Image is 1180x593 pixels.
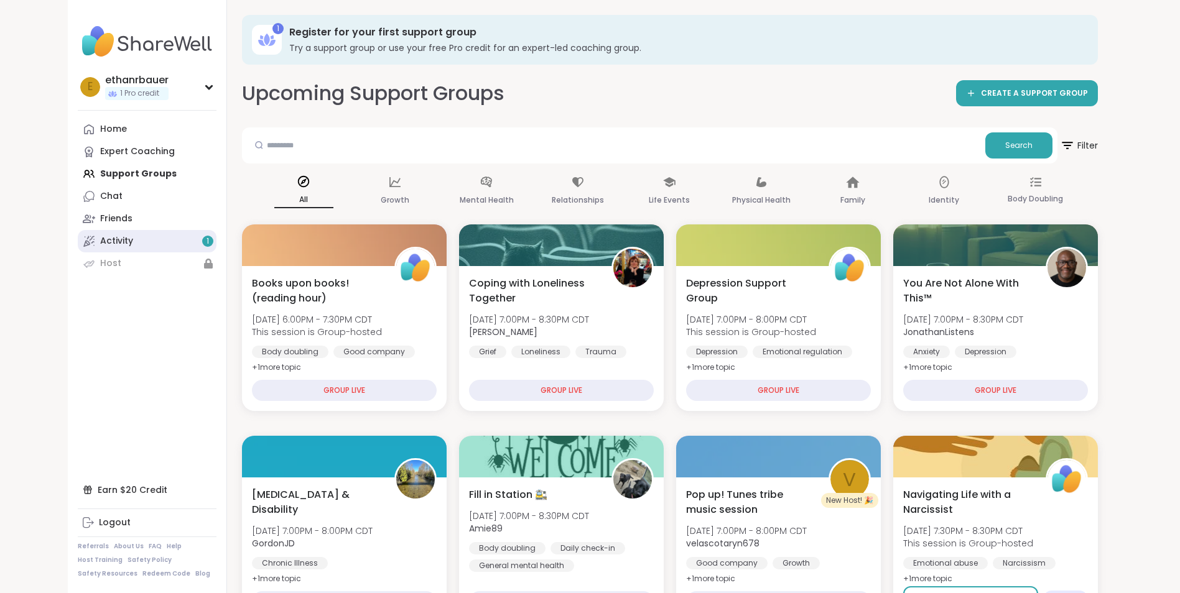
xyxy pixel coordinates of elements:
a: Home [78,118,216,140]
span: [DATE] 7:30PM - 8:30PM CDT [903,525,1033,537]
span: Depression Support Group [686,276,815,306]
div: Friends [100,213,132,225]
span: [DATE] 7:00PM - 8:30PM CDT [903,313,1023,326]
div: Anxiety [903,346,950,358]
span: 1 [207,236,209,247]
div: Logout [99,517,131,529]
div: 1 [272,23,284,34]
p: Mental Health [460,193,514,208]
h3: Register for your first support group [289,25,1080,39]
p: Life Events [649,193,690,208]
a: About Us [114,542,144,551]
p: Family [840,193,865,208]
span: [DATE] 7:00PM - 8:00PM CDT [686,313,816,326]
img: JonathanListens [1048,249,1086,287]
div: Narcissism [993,557,1056,569]
div: GROUP LIVE [903,380,1088,401]
div: Trauma [575,346,626,358]
span: Coping with Loneliness Together [469,276,598,306]
div: Body doubling [252,346,328,358]
div: Good company [686,557,768,569]
span: Filter [1060,131,1098,160]
div: Host [100,257,121,270]
div: Emotional abuse [903,557,988,569]
div: Emotional regulation [753,346,852,358]
span: v [843,465,856,494]
p: Body Doubling [1008,191,1063,206]
h2: Upcoming Support Groups [242,80,504,108]
div: Earn $20 Credit [78,479,216,501]
b: Amie89 [469,522,503,535]
a: Redeem Code [142,569,190,578]
button: Filter [1060,127,1098,163]
a: Host Training [78,556,123,564]
b: [PERSON_NAME] [469,326,537,338]
img: Amie89 [613,460,652,499]
div: Activity [100,235,133,247]
div: Home [100,123,127,136]
span: Books upon books!(reading hour) [252,276,381,306]
p: Physical Health [732,193,791,208]
div: Depression [955,346,1016,358]
b: GordonJD [252,537,295,549]
a: Chat [78,185,216,208]
img: GordonJD [396,460,435,499]
div: GROUP LIVE [469,380,654,401]
span: 1 Pro credit [120,88,159,99]
span: This session is Group-hosted [686,326,816,338]
a: Help [167,542,182,551]
a: FAQ [149,542,162,551]
span: CREATE A SUPPORT GROUP [981,88,1088,99]
div: Depression [686,346,748,358]
a: Safety Resources [78,569,137,578]
a: Safety Policy [128,556,172,564]
a: CREATE A SUPPORT GROUP [956,80,1098,106]
span: [MEDICAL_DATA] & Disability [252,487,381,517]
p: All [274,192,333,208]
div: Expert Coaching [100,145,175,158]
a: Friends [78,208,216,230]
img: ShareWell [396,249,435,287]
p: Identity [929,193,959,208]
span: [DATE] 7:00PM - 8:00PM CDT [252,525,373,537]
a: Host [78,252,216,275]
b: JonathanListens [903,326,974,338]
a: Logout [78,512,216,534]
div: GROUP LIVE [252,380,437,401]
button: Search [985,132,1052,159]
div: Loneliness [511,346,570,358]
img: ShareWell Nav Logo [78,20,216,63]
h3: Try a support group or use your free Pro credit for an expert-led coaching group. [289,42,1080,54]
span: You Are Not Alone With This™ [903,276,1032,306]
a: Blog [195,569,210,578]
div: New Host! 🎉 [821,493,878,508]
img: ShareWell [830,249,869,287]
img: Judy [613,249,652,287]
div: Daily check-in [551,542,625,554]
div: General mental health [469,559,574,572]
a: Referrals [78,542,109,551]
span: Search [1005,140,1033,151]
span: [DATE] 7:00PM - 8:00PM CDT [686,525,807,537]
p: Growth [381,193,409,208]
div: ethanrbauer [105,73,169,87]
span: [DATE] 6:00PM - 7:30PM CDT [252,313,382,326]
div: GROUP LIVE [686,380,871,401]
span: e [88,79,93,95]
p: Relationships [552,193,604,208]
div: Good company [333,346,415,358]
span: [DATE] 7:00PM - 8:30PM CDT [469,313,589,326]
span: [DATE] 7:00PM - 8:30PM CDT [469,510,589,522]
div: Growth [773,557,820,569]
b: velascotaryn678 [686,537,760,549]
a: Expert Coaching [78,140,216,163]
img: ShareWell [1048,460,1086,499]
span: This session is Group-hosted [252,326,382,338]
div: Chronic Illness [252,557,328,569]
div: Chat [100,190,123,203]
span: Pop up! Tunes tribe music session [686,487,815,517]
span: Fill in Station 🚉 [469,487,547,502]
a: Activity1 [78,230,216,252]
div: Body doubling [469,542,546,554]
div: Grief [469,346,506,358]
